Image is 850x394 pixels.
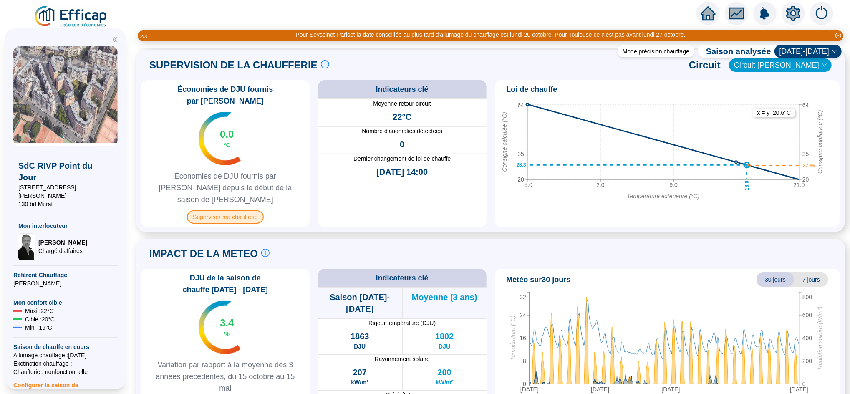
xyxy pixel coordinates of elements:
[439,342,450,351] span: DJU
[786,6,801,21] span: setting
[25,307,54,315] span: Maxi : 22 °C
[18,222,113,230] span: Mon interlocuteur
[351,331,369,342] span: 1863
[802,176,809,183] tspan: 20
[25,315,55,323] span: Cible : 20 °C
[520,294,526,301] tspan: 32
[802,150,809,157] tspan: 35
[523,358,526,364] tspan: 8
[149,58,318,72] span: SUPERVISION DE LA CHAUFFERIE
[789,386,808,392] tspan: [DATE]
[376,83,429,95] span: Indicateurs clé
[802,381,806,387] tspan: 0
[757,272,794,287] span: 30 jours
[112,37,118,43] span: double-left
[149,247,258,260] span: IMPACT DE LA METEO
[793,181,805,188] tspan: 21.0
[822,63,827,68] span: down
[802,335,812,341] tspan: 400
[13,351,118,359] span: Allumage chauffage : [DATE]
[18,160,113,183] span: SdC RIVP Point du Jour
[794,272,828,287] span: 7 jours
[144,170,306,205] span: Économies de DJU fournis par [PERSON_NAME] depuis le début de la saison de [PERSON_NAME]
[199,112,241,165] img: indicateur températures
[520,386,538,392] tspan: [DATE]
[734,59,827,71] span: Circuit Abel Ferry
[220,316,234,330] span: 3.4
[698,45,771,57] span: Saison analysée
[729,6,744,21] span: fund
[816,110,823,174] tspan: Consigne appliquée (°C)
[627,193,699,200] tspan: Température extérieure (°C)
[618,45,694,57] div: Mode précision chauffage
[13,271,118,279] span: Référent Chauffage
[520,312,526,318] tspan: 24
[523,381,526,387] tspan: 0
[435,331,454,342] span: 1802
[18,183,113,200] span: [STREET_ADDRESS][PERSON_NAME]
[516,162,526,168] text: 28.3
[18,200,113,208] span: 130 bd Murat
[520,335,526,341] tspan: 16
[33,5,109,28] img: efficap energie logo
[507,274,571,285] span: Météo sur 30 jours
[412,291,477,303] span: Moyenne (3 ans)
[779,45,837,58] span: 2024-2025
[224,330,230,338] span: %
[517,176,524,183] tspan: 20
[13,368,118,376] span: Chaufferie : non fonctionnelle
[38,247,87,255] span: Chargé d'affaires
[591,386,609,392] tspan: [DATE]
[802,294,812,301] tspan: 800
[13,298,118,307] span: Mon confort cible
[199,301,241,354] img: indicateur températures
[802,312,812,318] tspan: 600
[436,378,453,386] span: kW/m²
[144,359,306,394] span: Variation par rapport à la moyenne des 3 années précédentes, du 15 octobre au 15 mai
[13,279,118,288] span: [PERSON_NAME]
[661,386,680,392] tspan: [DATE]
[802,102,809,109] tspan: 64
[353,366,367,378] span: 207
[816,306,823,369] tspan: Radiation solaire (W/m²)
[295,30,685,39] div: Pour Seyssinet-Pariset la date conseillée au plus tard d'allumage du chauffage est lundi 20 octob...
[140,33,147,40] i: 2 / 3
[318,127,487,135] span: Nombre d'anomalies détectées
[522,181,532,188] tspan: -5.0
[832,49,837,54] span: down
[220,128,234,141] span: 0.0
[509,316,516,361] tspan: Température (°C)
[596,181,605,188] tspan: 2.0
[25,323,52,332] span: Mini : 19 °C
[13,359,118,368] span: Exctinction chauffage : --
[802,162,815,168] text: 27.96
[318,355,487,363] span: Rayonnement solaire
[318,291,402,315] span: Saison [DATE]-[DATE]
[835,33,841,38] span: close-circle
[400,139,404,150] span: 0
[224,141,230,149] span: °C
[753,2,777,25] img: alerts
[437,366,451,378] span: 200
[144,83,306,107] span: Économies de DJU fournis par [PERSON_NAME]
[507,83,557,95] span: Loi de chauffe
[261,249,270,257] span: info-circle
[376,272,429,284] span: Indicateurs clé
[669,181,678,188] tspan: 9.0
[810,2,833,25] img: alerts
[321,60,329,68] span: info-circle
[351,378,368,386] span: kW/m²
[318,154,487,163] span: Dernier changement de loi de chauffe
[744,180,749,190] text: 16.0
[187,210,263,224] span: Superviser ma chaufferie
[354,342,366,351] span: DJU
[13,343,118,351] span: Saison de chauffe en cours
[501,112,507,172] tspan: Consigne calculée (°C)
[689,58,721,72] span: Circuit
[517,150,524,157] tspan: 35
[802,358,812,364] tspan: 200
[376,166,428,178] span: [DATE] 14:00
[701,6,716,21] span: home
[318,99,487,108] span: Moyenne retour circuit
[393,111,411,123] span: 22°C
